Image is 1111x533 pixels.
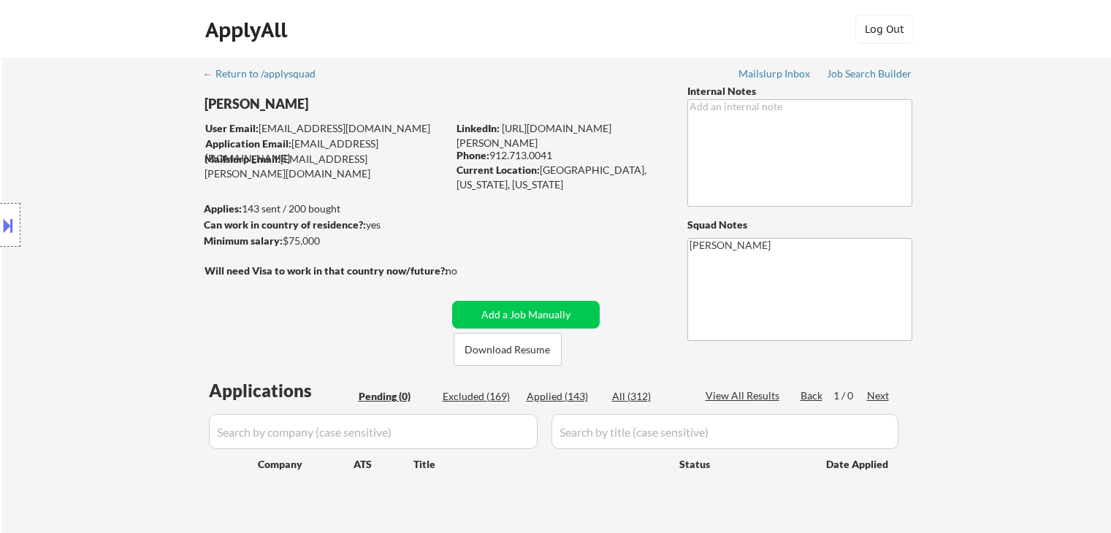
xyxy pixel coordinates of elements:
[204,234,447,248] div: $75,000
[204,218,443,232] div: yes
[457,122,611,149] a: [URL][DOMAIN_NAME][PERSON_NAME]
[801,388,824,403] div: Back
[205,137,447,165] div: [EMAIL_ADDRESS][DOMAIN_NAME]
[209,414,538,449] input: Search by company (case sensitive)
[551,414,898,449] input: Search by title (case sensitive)
[205,121,447,136] div: [EMAIL_ADDRESS][DOMAIN_NAME]
[205,18,291,42] div: ApplyAll
[452,301,600,329] button: Add a Job Manually
[203,69,329,79] div: ← Return to /applysquad
[867,388,890,403] div: Next
[204,218,366,231] strong: Can work in country of residence?:
[203,68,329,83] a: ← Return to /applysquad
[446,264,487,278] div: no
[205,264,448,277] strong: Will need Visa to work in that country now/future?:
[687,84,912,99] div: Internal Notes
[205,152,447,180] div: [EMAIL_ADDRESS][PERSON_NAME][DOMAIN_NAME]
[209,382,354,399] div: Applications
[205,95,505,113] div: [PERSON_NAME]
[706,388,784,403] div: View All Results
[457,164,540,176] strong: Current Location:
[443,389,516,404] div: Excluded (169)
[354,457,413,472] div: ATS
[855,15,914,44] button: Log Out
[612,389,685,404] div: All (312)
[738,68,812,83] a: Mailslurp Inbox
[833,388,867,403] div: 1 / 0
[457,149,489,161] strong: Phone:
[679,450,805,477] div: Status
[457,122,500,134] strong: LinkedIn:
[457,163,663,191] div: [GEOGRAPHIC_DATA], [US_STATE], [US_STATE]
[204,202,447,216] div: 143 sent / 200 bought
[258,457,354,472] div: Company
[826,457,890,472] div: Date Applied
[359,389,432,404] div: Pending (0)
[454,333,562,366] button: Download Resume
[738,69,812,79] div: Mailslurp Inbox
[413,457,665,472] div: Title
[827,68,912,83] a: Job Search Builder
[457,148,663,163] div: 912.713.0041
[527,389,600,404] div: Applied (143)
[687,218,912,232] div: Squad Notes
[827,69,912,79] div: Job Search Builder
